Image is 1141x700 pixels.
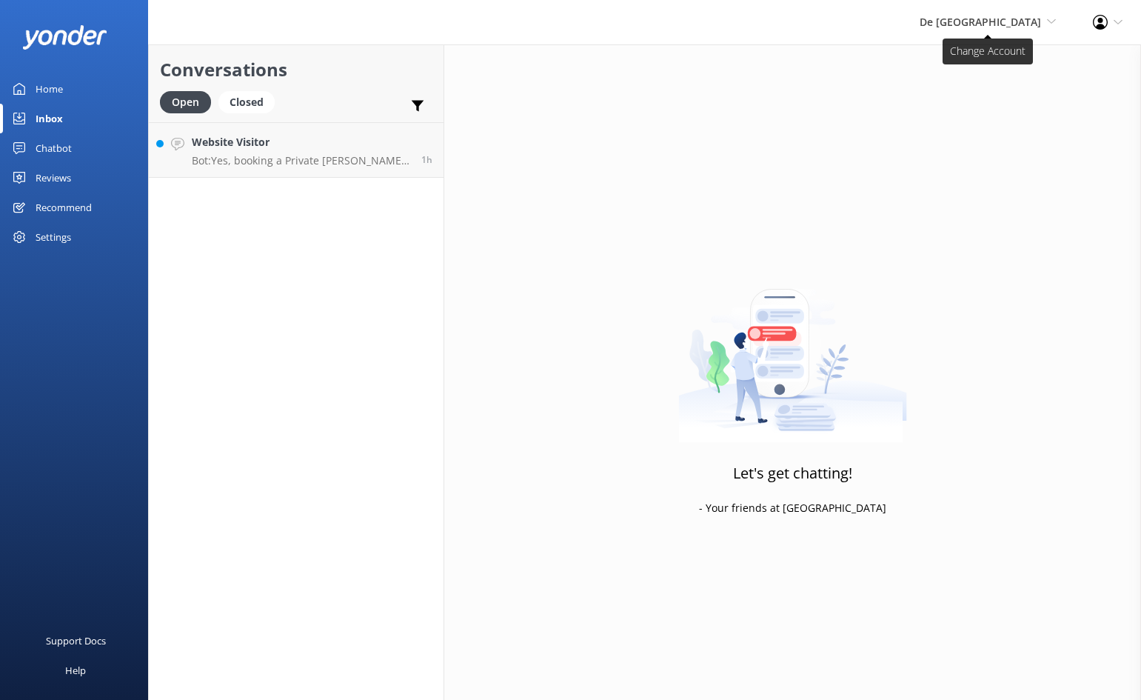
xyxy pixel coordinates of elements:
div: Closed [218,91,275,113]
div: Help [65,656,86,685]
p: Bot: Yes, booking a Private [PERSON_NAME] gives you access to the flamingo area, where you can se... [192,154,410,167]
a: Website VisitorBot:Yes, booking a Private [PERSON_NAME] gives you access to the flamingo area, wh... [149,122,444,178]
a: Open [160,93,218,110]
div: Recommend [36,193,92,222]
h4: Website Visitor [192,134,410,150]
div: Inbox [36,104,63,133]
p: - Your friends at [GEOGRAPHIC_DATA] [699,500,886,516]
img: artwork of a man stealing a conversation from at giant smartphone [678,258,907,443]
span: De [GEOGRAPHIC_DATA] [920,15,1041,29]
div: Home [36,74,63,104]
h3: Let's get chatting! [733,461,852,485]
a: Closed [218,93,282,110]
div: Reviews [36,163,71,193]
div: Open [160,91,211,113]
h2: Conversations [160,56,432,84]
div: Settings [36,222,71,252]
div: Chatbot [36,133,72,163]
span: Oct 05 2025 08:18pm (UTC -04:00) America/Caracas [421,153,432,166]
div: Support Docs [46,626,106,656]
img: yonder-white-logo.png [22,25,107,50]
